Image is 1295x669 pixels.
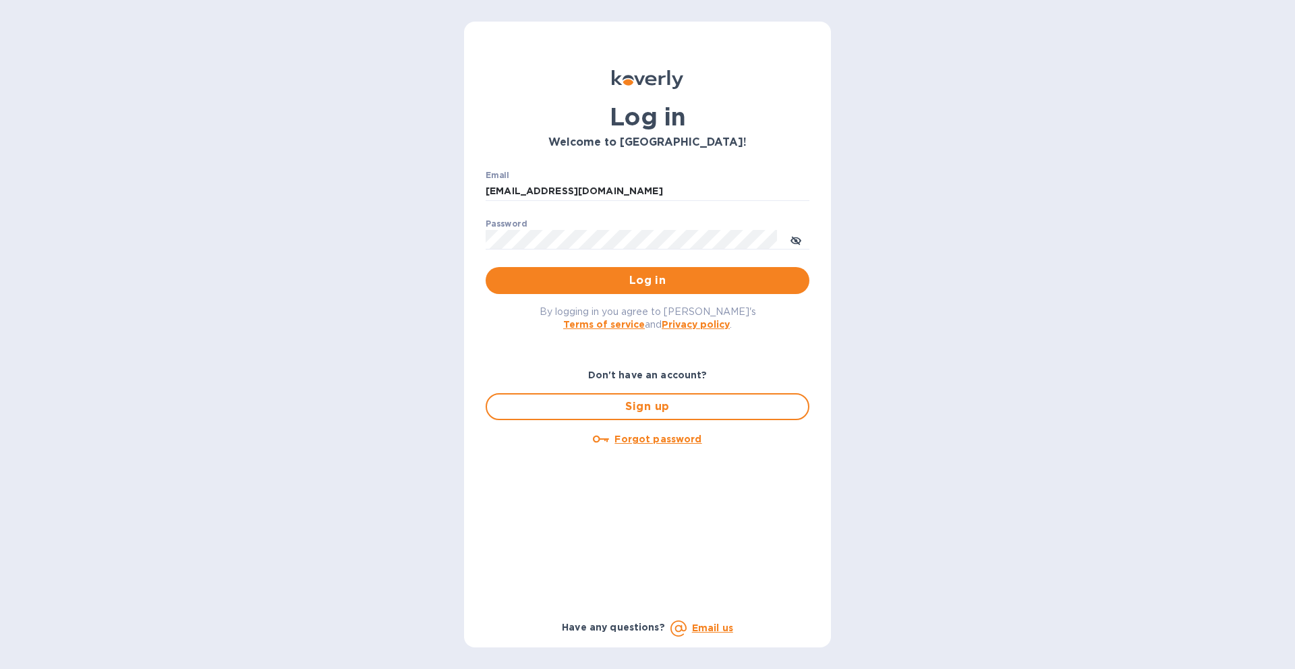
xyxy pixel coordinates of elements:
b: Have any questions? [562,622,665,633]
a: Privacy policy [662,319,730,330]
h1: Log in [486,103,809,131]
b: Don't have an account? [588,370,708,380]
img: Koverly [612,70,683,89]
label: Email [486,171,509,179]
u: Forgot password [614,434,701,444]
button: toggle password visibility [782,226,809,253]
span: By logging in you agree to [PERSON_NAME]'s and . [540,306,756,330]
input: Enter email address [486,181,809,202]
label: Password [486,220,527,228]
span: Sign up [498,399,797,415]
button: Log in [486,267,809,294]
a: Terms of service [563,319,645,330]
h3: Welcome to [GEOGRAPHIC_DATA]! [486,136,809,149]
span: Log in [496,272,799,289]
button: Sign up [486,393,809,420]
a: Email us [692,622,733,633]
